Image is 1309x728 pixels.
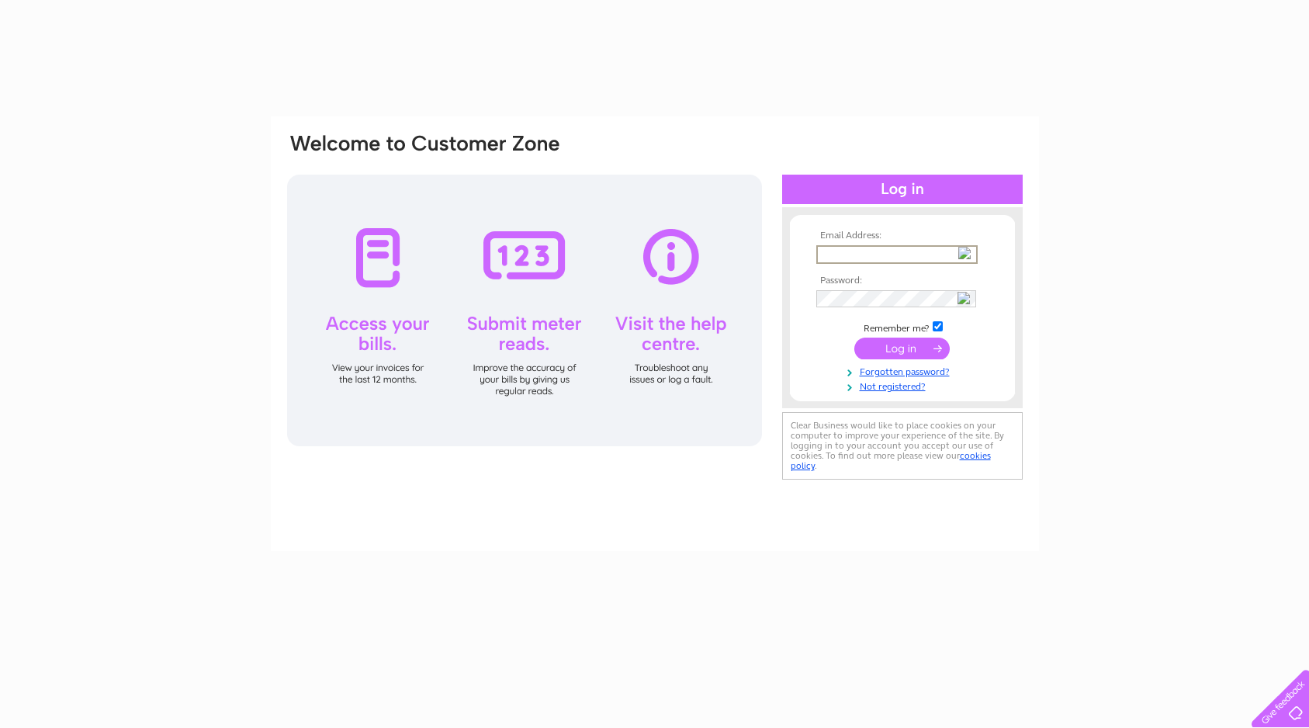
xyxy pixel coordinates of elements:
[812,276,992,286] th: Password:
[816,378,992,393] a: Not registered?
[812,319,992,335] td: Remember me?
[791,450,991,471] a: cookies policy
[854,338,950,359] input: Submit
[782,412,1023,480] div: Clear Business would like to place cookies on your computer to improve your experience of the sit...
[812,231,992,241] th: Email Address:
[816,363,992,378] a: Forgotten password?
